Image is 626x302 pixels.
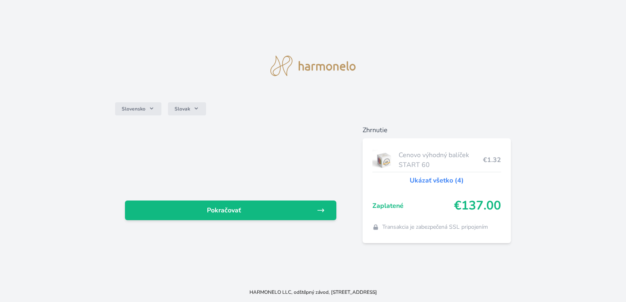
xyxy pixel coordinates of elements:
span: €1.32 [483,155,501,165]
h6: Zhrnutie [363,125,511,135]
span: Cenovo výhodný balíček START 60 [399,150,483,170]
span: €137.00 [454,198,501,213]
button: Slovensko [115,102,161,115]
a: Ukázať všetko (4) [410,176,464,185]
span: Transakcia je zabezpečená SSL pripojením [382,223,488,231]
a: Pokračovať [125,201,336,220]
span: Slovak [175,106,190,112]
span: Slovensko [122,106,145,112]
button: Slovak [168,102,206,115]
span: Pokračovať [132,205,316,215]
img: start.jpg [372,150,396,170]
span: Zaplatené [372,201,454,211]
img: logo.svg [270,56,356,76]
